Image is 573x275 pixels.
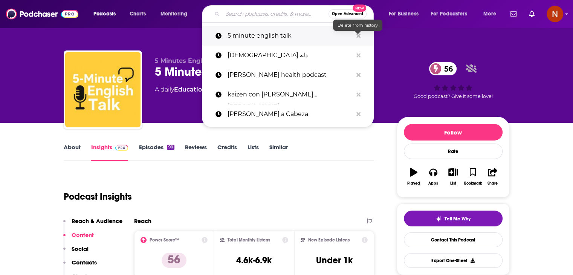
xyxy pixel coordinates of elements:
[404,232,503,247] a: Contact This Podcast
[407,181,420,186] div: Played
[202,85,374,104] a: kaizen con [PERSON_NAME] [PERSON_NAME]
[228,26,353,46] p: 5 minute english talk
[64,144,81,161] a: About
[130,9,146,19] span: Charts
[547,6,563,22] button: Show profile menu
[404,253,503,268] button: Export One-Sheet
[445,216,471,222] span: Tell Me Why
[547,6,563,22] img: User Profile
[134,217,151,225] h2: Reach
[88,8,125,20] button: open menu
[478,8,506,20] button: open menu
[155,57,227,64] span: 5 Minutes English Talk
[443,163,463,190] button: List
[353,5,366,12] span: New
[202,46,374,65] a: [DEMOGRAPHIC_DATA] دله
[526,8,538,20] a: Show notifications dropdown
[389,9,419,19] span: For Business
[228,85,353,104] p: kaizen con Jaime Rodríguez de Santiago
[414,93,493,99] span: Good podcast? Give it some love!
[464,181,481,186] div: Bookmark
[316,255,353,266] h3: Under 1k
[155,85,278,94] div: A daily podcast
[429,62,457,75] a: 56
[435,216,442,222] img: tell me why sparkle
[63,245,89,259] button: Social
[404,124,503,141] button: Follow
[202,65,374,85] a: [PERSON_NAME] health podcast
[93,9,116,19] span: Podcasts
[174,86,206,93] a: Education
[329,9,367,18] button: Open AdvancedNew
[487,181,498,186] div: Share
[72,259,97,266] p: Contacts
[236,255,272,266] h3: 4.6k-6.9k
[150,237,179,243] h2: Power Score™
[139,144,174,161] a: Episodes90
[228,237,270,243] h2: Total Monthly Listens
[63,231,94,245] button: Content
[217,144,237,161] a: Credits
[228,46,353,65] p: بودكاست دله
[428,181,438,186] div: Apps
[426,8,478,20] button: open menu
[6,7,78,21] img: Podchaser - Follow, Share and Rate Podcasts
[333,20,382,31] div: Delete from history
[72,245,89,252] p: Social
[228,104,353,124] p: De Piel a Cabeza
[185,144,207,161] a: Reviews
[155,8,197,20] button: open menu
[431,9,467,19] span: For Podcasters
[384,8,428,20] button: open menu
[507,8,520,20] a: Show notifications dropdown
[72,231,94,238] p: Content
[397,57,510,104] div: 56Good podcast? Give it some love!
[162,253,186,268] p: 56
[64,191,132,202] h1: Podcast Insights
[248,144,259,161] a: Lists
[202,26,374,46] a: 5 minute english talk
[167,145,174,150] div: 90
[404,211,503,226] button: tell me why sparkleTell Me Why
[160,9,187,19] span: Monitoring
[125,8,150,20] a: Charts
[202,104,374,124] a: [PERSON_NAME] a Cabeza
[404,144,503,159] div: Rate
[483,9,496,19] span: More
[450,181,456,186] div: List
[463,163,483,190] button: Bookmark
[308,237,350,243] h2: New Episode Listens
[423,163,443,190] button: Apps
[91,144,128,161] a: InsightsPodchaser Pro
[483,163,502,190] button: Share
[72,217,122,225] p: Reach & Audience
[332,12,363,16] span: Open Advanced
[269,144,288,161] a: Similar
[209,5,381,23] div: Search podcasts, credits, & more...
[63,217,122,231] button: Reach & Audience
[63,259,97,273] button: Contacts
[65,52,141,127] img: 5 Minute English Talk
[228,65,353,85] p: becker's health podcast
[437,62,457,75] span: 56
[115,145,128,151] img: Podchaser Pro
[404,163,423,190] button: Played
[547,6,563,22] span: Logged in as AdelNBM
[223,8,329,20] input: Search podcasts, credits, & more...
